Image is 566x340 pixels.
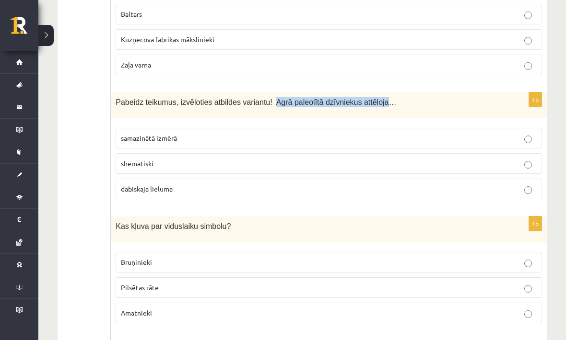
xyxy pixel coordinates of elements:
[524,285,532,293] input: Pilsētas rāte
[121,10,142,18] span: Baltars
[524,11,532,19] input: Baltars
[121,258,152,266] span: Bruņinieki
[121,184,173,193] span: dabiskajā lielumā
[116,222,231,230] span: Kas kļuva par viduslaiku simbolu?
[121,60,151,69] span: Zaļā vārna
[524,186,532,194] input: dabiskajā lielumā
[524,310,532,318] input: Amatnieki
[121,283,159,292] span: Pilsētas rāte
[116,98,396,106] span: Pabeidz teikumus, izvēloties atbildes variantu! Agrā paleolītā dzīvniekus attēloja…
[121,134,177,142] span: samazinātā izmērā
[121,159,153,168] span: shematiski
[524,62,532,70] input: Zaļā vārna
[524,136,532,143] input: samazinātā izmērā
[524,260,532,267] input: Bruņinieki
[529,216,542,231] p: 1p
[529,92,542,107] p: 1p
[524,37,532,45] input: Kuzņecova fabrikas mākslinieki
[121,35,214,44] span: Kuzņecova fabrikas mākslinieki
[524,161,532,169] input: shematiski
[121,308,152,317] span: Amatnieki
[11,17,38,41] a: Rīgas 1. Tālmācības vidusskola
